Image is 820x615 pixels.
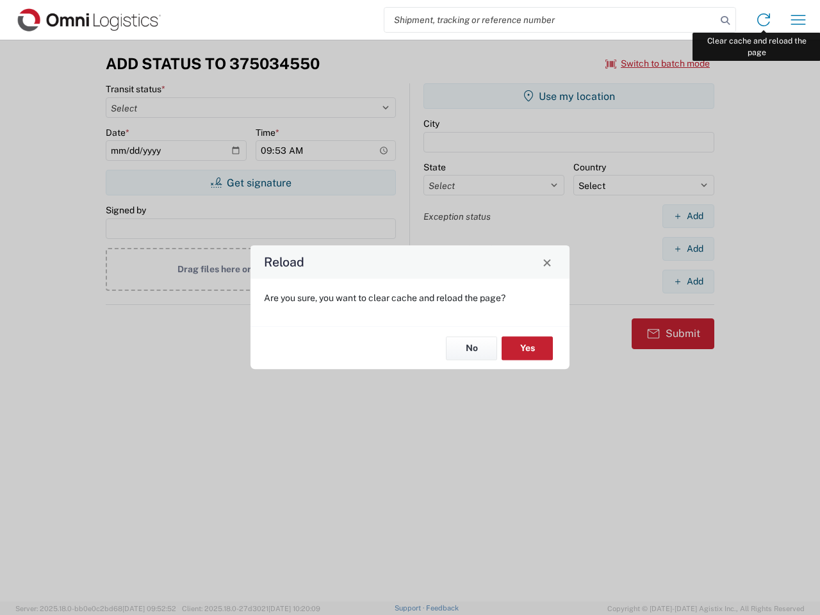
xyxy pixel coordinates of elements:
h4: Reload [264,253,304,272]
p: Are you sure, you want to clear cache and reload the page? [264,292,556,304]
button: No [446,336,497,360]
button: Close [538,253,556,271]
input: Shipment, tracking or reference number [384,8,716,32]
button: Yes [502,336,553,360]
